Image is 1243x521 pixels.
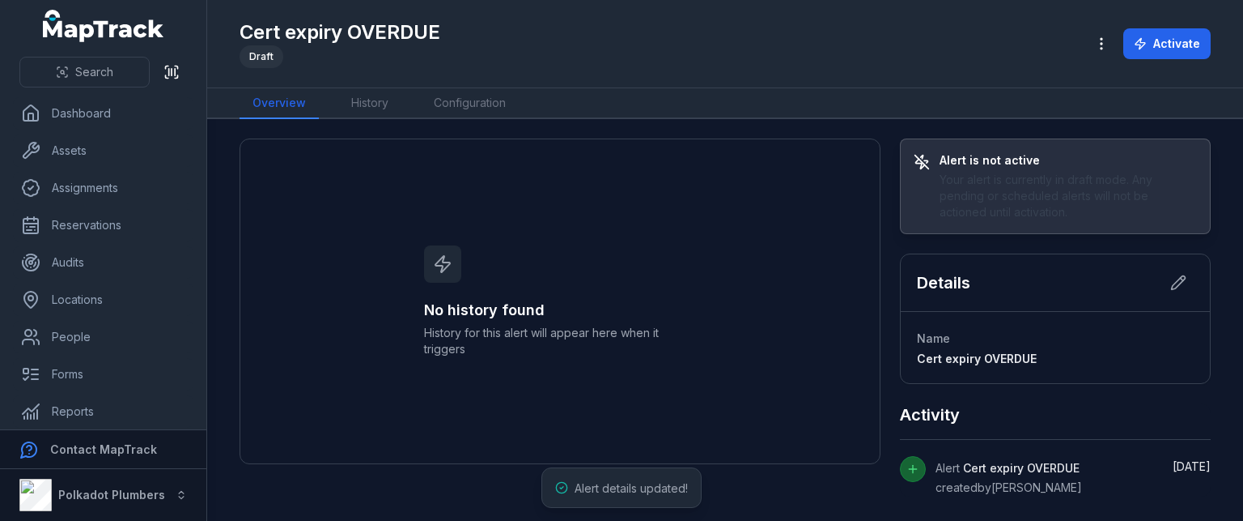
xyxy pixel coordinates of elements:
span: History for this alert will appear here when it triggers [424,325,696,357]
strong: Polkadot Plumbers [58,488,165,502]
button: Search [19,57,150,88]
a: Forms [13,358,193,391]
a: Assignments [13,172,193,204]
a: Reservations [13,209,193,241]
span: Cert expiry OVERDUE [963,461,1080,475]
div: Draft [240,45,283,68]
span: Name [917,331,950,345]
a: Configuration [421,88,519,119]
a: Audits [13,246,193,279]
span: Search [75,64,113,80]
span: [DATE] [1173,459,1211,473]
a: Dashboard [13,97,193,130]
h1: Cert expiry OVERDUE [240,19,440,45]
a: Assets [13,135,193,167]
a: People [13,321,193,353]
strong: Contact MapTrack [50,442,157,456]
a: History [338,88,401,119]
a: Locations [13,284,193,316]
span: Alert created by [PERSON_NAME] [935,461,1082,494]
div: Your alert is currently in draft mode. Any pending or scheduled alerts will not be actioned until... [940,172,1197,220]
span: Cert expiry OVERDUE [917,352,1037,365]
span: Alert details updated! [575,481,688,495]
a: Reports [13,395,193,428]
a: MapTrack [43,10,164,42]
h3: No history found [424,299,696,322]
h2: Activity [900,404,960,426]
time: 9/2/2025, 9:20:36 AM [1173,459,1211,473]
a: Overview [240,88,319,119]
h2: Details [917,271,970,294]
h3: Alert is not active [940,152,1197,169]
button: Activate [1123,28,1211,59]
